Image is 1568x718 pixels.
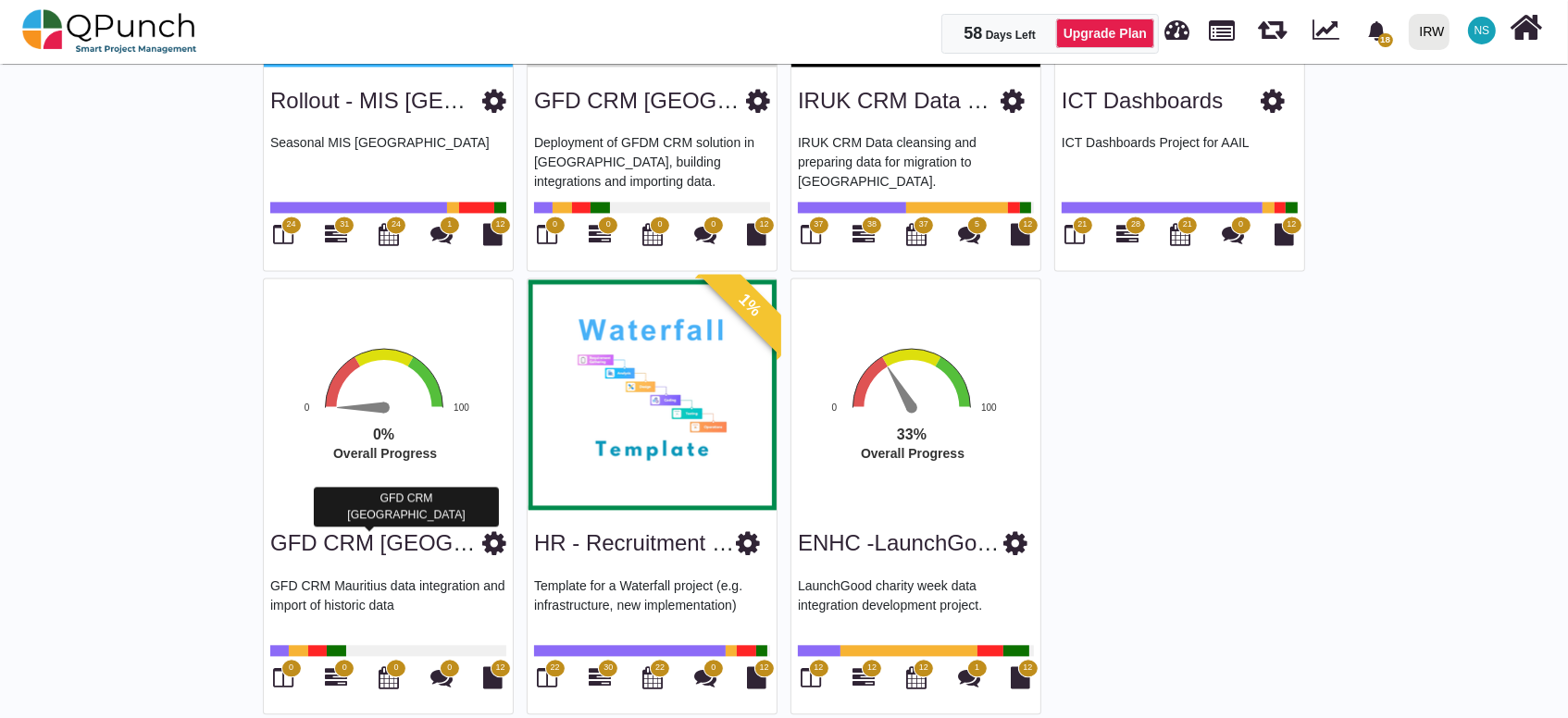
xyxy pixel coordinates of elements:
i: Document Library [1012,223,1031,245]
div: Dynamic Report [1303,1,1356,62]
a: 31 [325,230,347,245]
p: Template for a Waterfall project (e.g. infrastructure, new implementation) [534,576,770,632]
path: 0 %. Speed. [337,402,384,414]
span: 12 [1023,218,1032,231]
span: 1 [975,662,979,675]
div: GFD CRM [GEOGRAPHIC_DATA] [314,487,499,527]
span: 38 [867,218,877,231]
span: 22 [550,662,559,675]
span: 12 [759,662,768,675]
span: 12 [495,218,504,231]
h3: ENHC -LaunchGood ETL [798,530,1003,557]
a: IRW [1400,1,1457,62]
h3: ICT Dashboards [1062,88,1223,115]
text: 100 [981,402,997,413]
span: NS [1475,25,1490,36]
path: 33 %. Speed. [883,365,916,411]
span: 24 [286,218,295,231]
span: 0 [711,662,716,675]
i: Punch Discussions [694,666,716,688]
a: 0 [589,230,611,245]
p: Seasonal MIS [GEOGRAPHIC_DATA] [270,133,506,189]
i: Calendar [379,223,399,245]
text: 0 [832,402,838,413]
i: Board [274,223,294,245]
span: 37 [919,218,928,231]
span: 21 [1183,218,1192,231]
a: NS [1457,1,1507,60]
span: 12 [1287,218,1296,231]
i: Board [802,666,822,688]
i: Punch Discussions [1222,223,1244,245]
p: IRUK CRM Data cleansing and preparing data for migration to [GEOGRAPHIC_DATA]. [798,133,1034,189]
i: Document Library [748,223,767,245]
span: Releases [1258,9,1287,40]
span: 0 [606,218,611,231]
span: Nadeem Sheikh [1468,17,1496,44]
i: Punch Discussions [430,666,453,688]
span: 0 [657,218,662,231]
span: Projects [1210,12,1236,41]
span: 1 [447,218,452,231]
img: qpunch-sp.fa6292f.png [22,4,197,59]
span: 12 [919,662,928,675]
i: Gantt [325,223,347,245]
h3: IRUK CRM Data Clean [798,88,1001,115]
i: Board [802,223,822,245]
span: 28 [1131,218,1140,231]
a: Upgrade Plan [1056,19,1154,48]
span: 0 [553,218,557,231]
i: Calendar [1170,223,1190,245]
i: Gantt [1116,223,1139,245]
text: Overall Progress [861,446,964,461]
a: 38 [852,230,875,245]
a: HR - Recruitment I&O [534,530,750,555]
i: Calendar [642,666,663,688]
span: 0 [393,662,398,675]
a: 0 [325,674,347,688]
span: 22 [655,662,665,675]
span: 0 [289,662,293,675]
span: 12 [867,662,877,675]
i: Calendar [642,223,663,245]
span: 1% [699,254,802,356]
span: 21 [1077,218,1087,231]
span: 12 [814,662,823,675]
h3: HR - Recruitment I&O [534,530,736,557]
i: Board [274,666,294,688]
p: Deployment of GFDM CRM solution in [GEOGRAPHIC_DATA], building integrations and importing data. [534,133,770,189]
p: GFD CRM Mauritius data integration and import of historic data [270,576,506,632]
i: Document Library [1012,666,1031,688]
a: bell fill18 [1356,1,1401,59]
i: Gantt [852,666,875,688]
svg: Interactive chart [259,345,546,517]
div: Overall Progress. Highcharts interactive chart. [787,345,1074,517]
text: 33% [897,427,927,442]
text: 0% [373,427,394,442]
a: GFD CRM [GEOGRAPHIC_DATA] [534,88,875,113]
i: Gantt [852,223,875,245]
i: Punch Discussions [430,223,453,245]
i: Calendar [906,223,927,245]
p: LaunchGood charity week data integration development project. [798,576,1034,632]
a: IRUK CRM Data Clean [798,88,1025,113]
i: Board [538,666,558,688]
text: 0 [305,402,310,413]
i: Punch Discussions [958,666,980,688]
i: Document Library [484,223,504,245]
i: Gantt [589,223,611,245]
i: Board [538,223,558,245]
span: 12 [759,218,768,231]
i: Document Library [484,666,504,688]
p: ICT Dashboards Project for AAIL [1062,133,1298,189]
i: Punch Discussions [958,223,980,245]
text: Overall Progress [333,446,437,461]
div: IRW [1420,16,1445,48]
a: ICT Dashboards [1062,88,1223,113]
span: 12 [495,662,504,675]
span: 24 [392,218,401,231]
i: Home [1511,10,1543,45]
i: Document Library [748,666,767,688]
span: 37 [814,218,823,231]
svg: bell fill [1367,21,1387,41]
